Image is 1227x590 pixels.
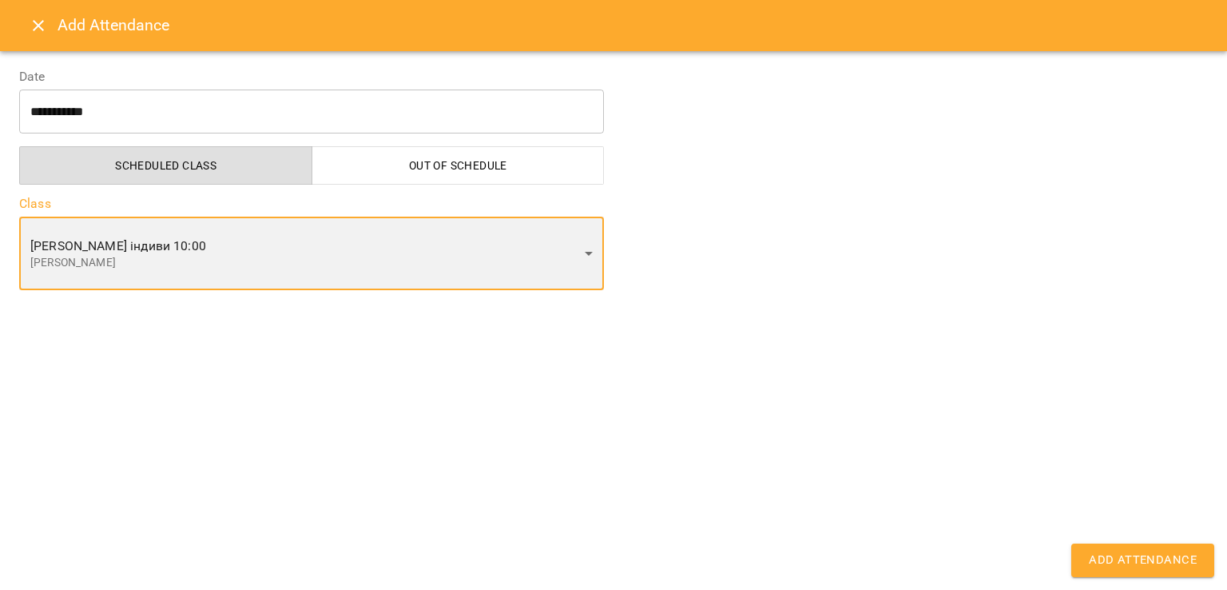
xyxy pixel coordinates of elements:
[1089,550,1197,571] span: Add Attendance
[58,13,170,38] h6: Add Attendance
[19,70,604,83] label: Date
[19,217,604,290] div: [PERSON_NAME] індиви 10:00[PERSON_NAME]
[19,197,604,210] label: Class
[30,156,303,175] span: Scheduled class
[322,156,595,175] span: Out of Schedule
[30,237,578,256] span: [PERSON_NAME] індиви 10:00
[19,6,58,45] button: Close
[312,146,605,185] button: Out of Schedule
[1071,544,1214,577] button: Add Attendance
[19,146,312,185] button: Scheduled class
[30,255,578,271] p: [PERSON_NAME]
